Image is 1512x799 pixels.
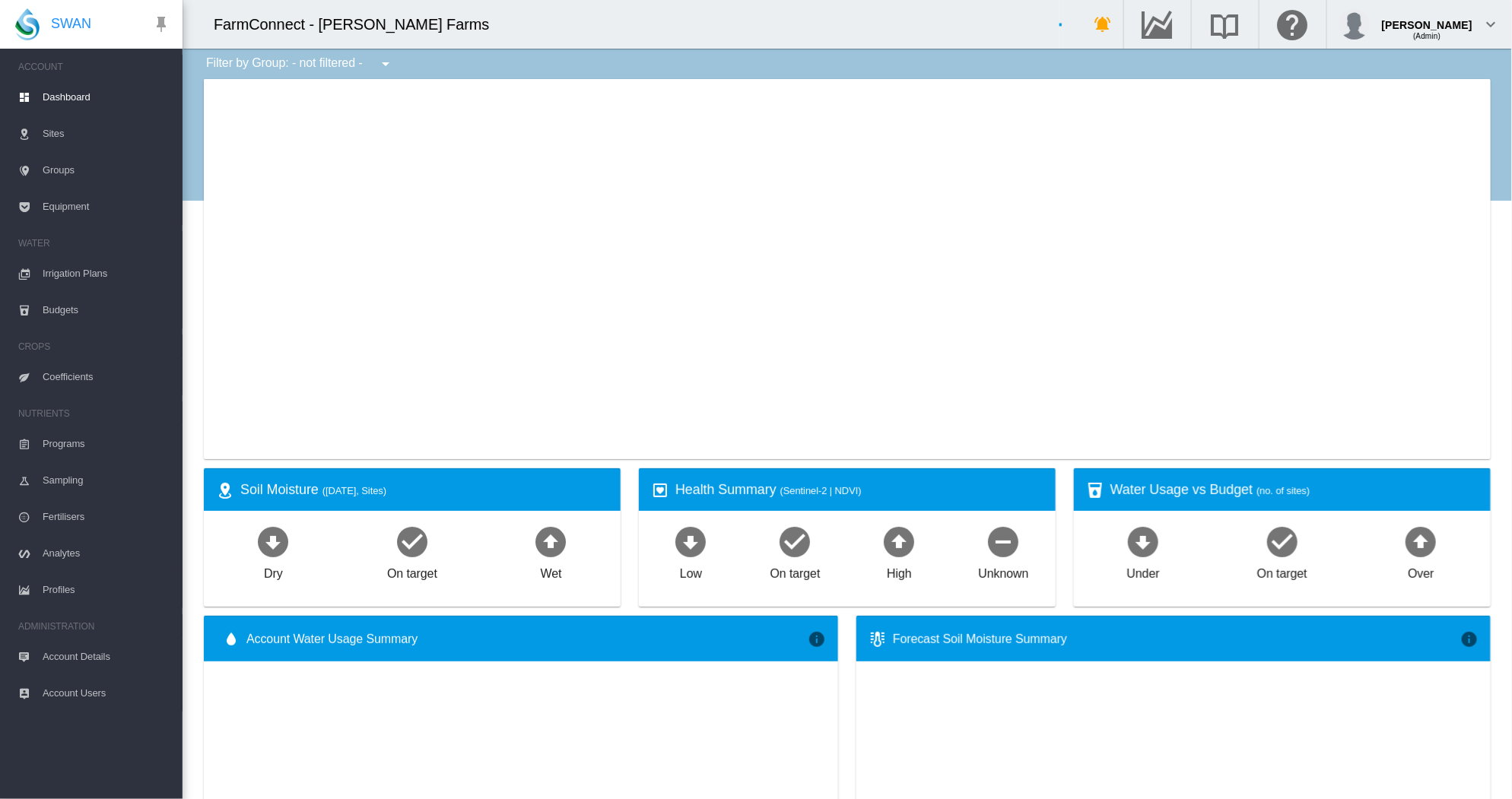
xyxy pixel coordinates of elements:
[533,523,570,560] md-icon: icon-arrow-up-bold-circle
[18,335,170,359] span: CROPS
[43,499,170,535] span: Fertilisers
[1094,15,1113,33] md-icon: icon-bell-ring
[18,231,170,255] span: WATER
[246,631,808,648] span: Account Water Usage Summary
[222,630,240,648] md-icon: icon-water
[1256,485,1310,496] span: (no. of sites)
[1482,15,1500,33] md-icon: icon-chevron-down
[777,523,813,560] md-icon: icon-checkbox-marked-circle
[680,560,702,582] div: Low
[43,639,170,675] span: Account Details
[322,485,386,496] span: ([DATE], Sites)
[881,523,917,560] md-icon: icon-arrow-up-bold-circle
[1086,481,1104,499] md-icon: icon-cup-water
[195,49,405,79] div: Filter by Group: - not filtered -
[1402,523,1439,560] md-icon: icon-arrow-up-bold-circle
[1257,560,1307,582] div: On target
[780,485,862,496] span: (Sentinel-2 | NDVI)
[1125,523,1161,560] md-icon: icon-arrow-down-bold-circle
[1339,9,1370,40] img: profile.jpg
[43,79,170,116] span: Dashboard
[1408,560,1434,582] div: Over
[1139,15,1176,33] md-icon: Go to the Data Hub
[376,55,395,73] md-icon: icon-menu-down
[152,15,170,33] md-icon: icon-pin
[43,292,170,328] span: Budgets
[240,480,608,499] div: Soil Moisture
[43,535,170,572] span: Analytes
[387,560,437,582] div: On target
[43,189,170,225] span: Equipment
[672,523,709,560] md-icon: icon-arrow-down-bold-circle
[651,481,669,499] md-icon: icon-heart-box-outline
[43,359,170,395] span: Coefficients
[985,523,1021,560] md-icon: icon-minus-circle
[1413,32,1441,40] span: (Admin)
[1275,15,1311,33] md-icon: Click here for help
[1110,480,1479,499] div: Water Usage vs Budget
[541,560,562,582] div: Wet
[43,255,170,292] span: Irrigation Plans
[370,49,401,79] button: icon-menu-down
[869,630,887,648] md-icon: icon-thermometer-lines
[43,152,170,189] span: Groups
[214,14,503,35] div: FarmConnect - [PERSON_NAME] Farms
[18,614,170,639] span: ADMINISTRATION
[43,116,170,152] span: Sites
[770,560,821,582] div: On target
[264,560,283,582] div: Dry
[43,426,170,462] span: Programs
[887,560,912,582] div: High
[978,560,1028,582] div: Unknown
[216,481,234,499] md-icon: icon-map-marker-radius
[43,462,170,499] span: Sampling
[51,14,91,33] span: SWAN
[1460,630,1479,648] md-icon: icon-information
[43,675,170,712] span: Account Users
[394,523,430,560] md-icon: icon-checkbox-marked-circle
[15,8,40,40] img: SWAN-Landscape-Logo-Colour-drop.png
[43,572,170,608] span: Profiles
[1127,560,1160,582] div: Under
[255,523,291,560] md-icon: icon-arrow-down-bold-circle
[1382,11,1472,27] div: [PERSON_NAME]
[893,631,1460,648] div: Forecast Soil Moisture Summary
[675,480,1043,499] div: Health Summary
[1207,15,1244,33] md-icon: Search the knowledge base
[18,55,170,79] span: ACCOUNT
[808,630,826,648] md-icon: icon-information
[18,401,170,426] span: NUTRIENTS
[1264,523,1301,560] md-icon: icon-checkbox-marked-circle
[1088,9,1119,40] button: icon-bell-ring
